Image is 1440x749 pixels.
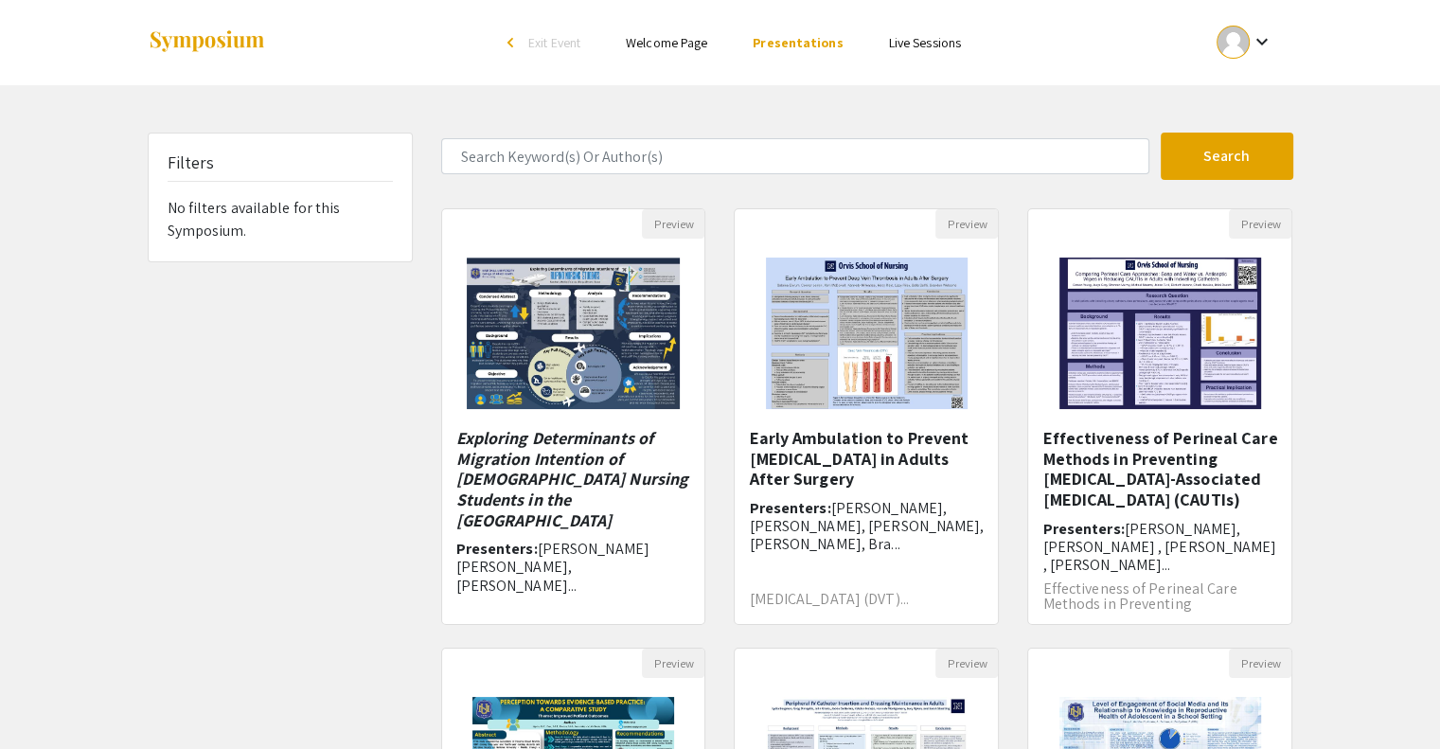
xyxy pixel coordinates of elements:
[441,208,706,625] div: Open Presentation <p><em>Exploring Determinants of Migration Intention of Filipino Nursing Studen...
[1229,209,1291,239] button: Preview
[749,428,984,490] h5: Early Ambulation to Prevent [MEDICAL_DATA] in Adults After Surgery
[749,499,984,554] h6: Presenters:
[14,664,80,735] iframe: Chat
[168,152,215,173] h5: Filters
[1042,519,1276,575] span: [PERSON_NAME], [PERSON_NAME] , [PERSON_NAME] , [PERSON_NAME]...
[642,649,704,678] button: Preview
[1042,581,1277,642] p: Effectiveness of Perineal Care Methods in Preventing [MEDICAL_DATA]-Associated Urinary Tract
[753,34,843,51] a: Presentations
[1042,520,1277,575] h6: Presenters:
[456,427,689,530] em: Exploring Determinants of Migration Intention of [DEMOGRAPHIC_DATA] Nursing Students in the [GEOG...
[935,209,998,239] button: Preview
[456,539,649,595] span: [PERSON_NAME] [PERSON_NAME], [PERSON_NAME]...
[456,540,691,595] h6: Presenters:
[749,589,908,609] span: [MEDICAL_DATA] (DVT)...
[747,239,987,428] img: <p>Early Ambulation to Prevent Deep Vein Thrombosis in Adults After Surgery</p>
[448,239,700,428] img: <p><em>Exploring Determinants of Migration Intention of Filipino Nursing Students in the National...
[889,34,961,51] a: Live Sessions
[148,29,266,55] img: Symposium by ForagerOne
[149,134,412,261] div: No filters available for this Symposium.
[1161,133,1293,180] button: Search
[507,37,519,48] div: arrow_back_ios
[626,34,707,51] a: Welcome Page
[441,138,1149,174] input: Search Keyword(s) Or Author(s)
[1250,30,1272,53] mat-icon: Expand account dropdown
[1197,21,1292,63] button: Expand account dropdown
[749,498,984,554] span: [PERSON_NAME], [PERSON_NAME], [PERSON_NAME], [PERSON_NAME], Bra...
[1229,649,1291,678] button: Preview
[734,208,999,625] div: Open Presentation <p>Early Ambulation to Prevent Deep Vein Thrombosis in Adults After Surgery</p>
[935,649,998,678] button: Preview
[528,34,580,51] span: Exit Event
[642,209,704,239] button: Preview
[1042,428,1277,509] h5: Effectiveness of Perineal Care Methods in Preventing [MEDICAL_DATA]-Associated [MEDICAL_DATA] (CA...
[1027,208,1292,625] div: Open Presentation <p>Effectiveness of Perineal Care Methods in Preventing Catheter-Associated Uri...
[1040,239,1280,428] img: <p>Effectiveness of Perineal Care Methods in Preventing Catheter-Associated Urinary Tract&nbsp;</...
